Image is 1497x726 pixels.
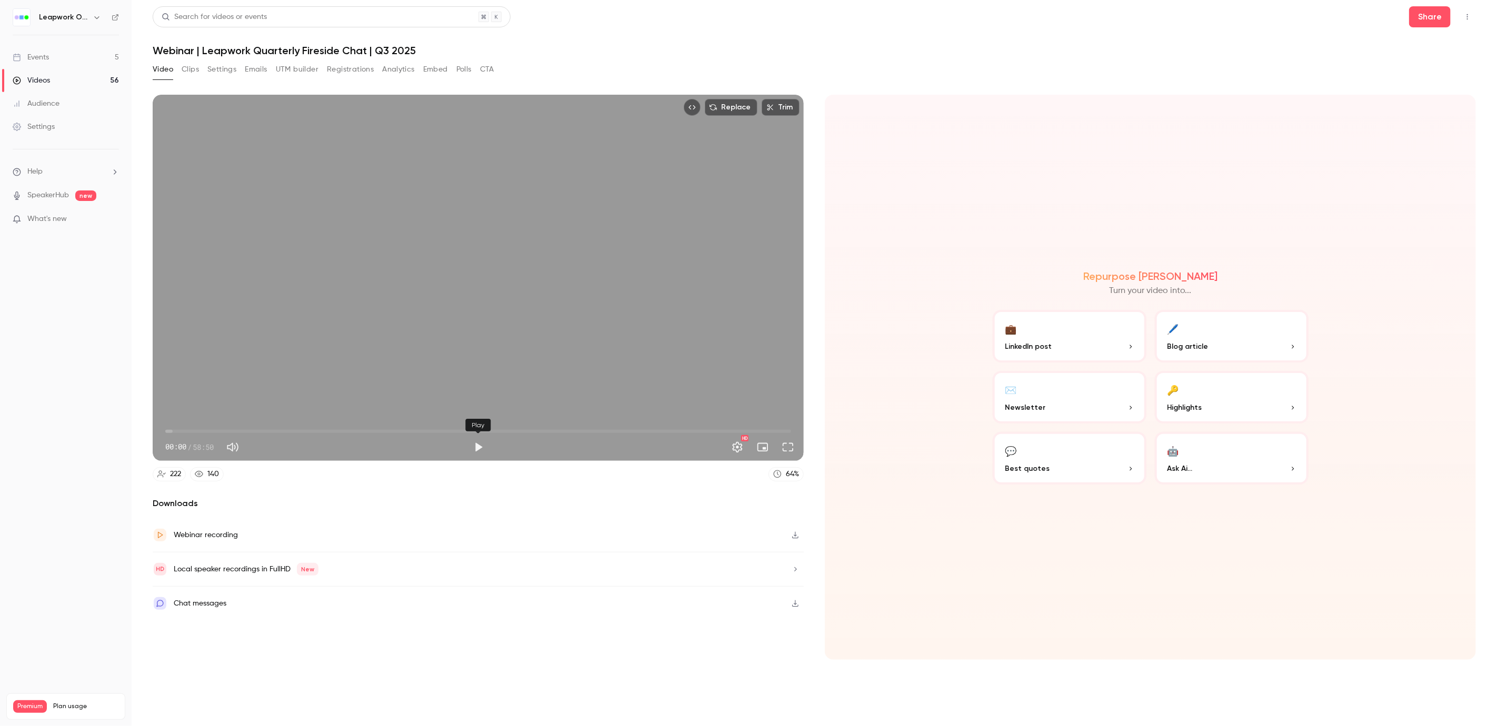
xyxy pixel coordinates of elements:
span: Ask Ai... [1167,463,1193,474]
button: Settings [207,61,236,78]
button: 🤖Ask Ai... [1155,432,1309,485]
button: 💼LinkedIn post [993,310,1146,362]
a: 140 [190,467,224,481]
div: HD [741,435,748,441]
a: 222 [153,467,186,481]
li: help-dropdown-opener [13,166,119,177]
span: Blog article [1167,341,1209,352]
button: Settings [727,437,748,458]
button: Clips [182,61,199,78]
h6: Leapwork Online Event [39,12,88,23]
button: 🔑Highlights [1155,371,1309,423]
div: 💼 [1005,320,1017,337]
p: Turn your video into... [1110,285,1192,297]
img: Leapwork Online Event [13,9,30,26]
span: 00:00 [165,441,186,452]
span: What's new [27,214,67,225]
button: Embed [423,61,448,78]
div: Search for videos or events [162,12,267,23]
span: Help [27,166,43,177]
button: Registrations [327,61,374,78]
button: Play [468,437,489,458]
span: new [75,190,96,201]
span: Highlights [1167,402,1202,413]
h2: Repurpose [PERSON_NAME] [1083,270,1217,283]
div: Videos [13,75,50,86]
div: ✉️ [1005,381,1017,398]
button: Emails [245,61,267,78]
h1: Webinar | Leapwork Quarterly Fireside Chat | Q3 2025 [153,44,1476,57]
span: Premium [13,700,47,713]
a: SpeakerHub [27,190,69,201]
div: Local speaker recordings in FullHD [174,563,318,576]
button: Embed video [684,99,701,116]
span: Newsletter [1005,402,1046,413]
div: 64 % [786,469,799,480]
button: Top Bar Actions [1459,8,1476,25]
button: Turn on miniplayer [752,437,773,458]
h2: Downloads [153,497,804,510]
span: LinkedIn post [1005,341,1052,352]
button: 💬Best quotes [993,432,1146,485]
button: Replace [705,99,757,116]
div: Audience [13,98,59,109]
div: Events [13,52,49,63]
span: New [297,563,318,576]
button: Trim [762,99,800,116]
div: 🤖 [1167,442,1179,459]
button: Share [1409,6,1451,27]
button: Video [153,61,173,78]
a: 64% [769,467,804,481]
div: 00:00 [165,441,214,452]
div: Play [465,419,491,431]
button: ✉️Newsletter [993,371,1146,423]
button: CTA [480,61,494,78]
button: Analytics [382,61,415,78]
button: Polls [456,61,472,78]
div: 🖊️ [1167,320,1179,337]
button: Full screen [777,437,799,458]
div: 222 [170,469,181,480]
div: Settings [13,122,55,132]
div: Chat messages [174,597,226,610]
div: 🔑 [1167,381,1179,398]
button: UTM builder [276,61,318,78]
span: Best quotes [1005,463,1050,474]
div: 140 [207,469,219,480]
iframe: Noticeable Trigger [106,215,119,224]
span: Plan usage [53,702,118,711]
button: 🖊️Blog article [1155,310,1309,362]
span: 58:50 [193,441,214,452]
span: / [187,441,192,452]
div: Webinar recording [174,529,238,541]
button: Mute [222,437,243,458]
div: 💬 [1005,442,1017,459]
